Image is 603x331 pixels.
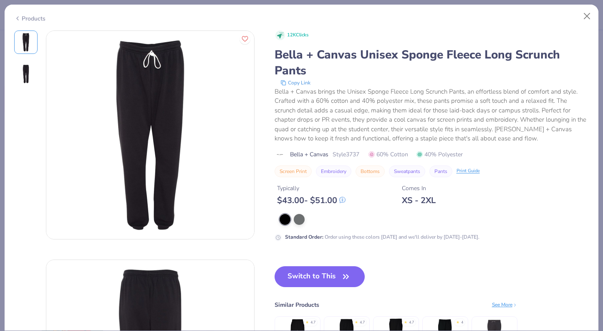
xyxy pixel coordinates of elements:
div: 4.7 [310,320,315,326]
div: Order using these colors [DATE] and we'll deliver by [DATE]-[DATE]. [285,233,479,241]
button: copy to clipboard [278,79,313,87]
img: brand logo [275,151,286,158]
button: Switch to This [275,266,365,287]
span: Style 3737 [333,150,359,159]
span: 40% Polyester [416,150,463,159]
span: 60% Cotton [368,150,408,159]
img: Back [16,64,36,84]
img: Front [46,31,254,239]
strong: Standard Order : [285,234,323,240]
div: ★ [404,320,407,323]
button: Pants [429,165,452,177]
button: Bottoms [356,165,385,177]
span: Bella + Canvas [290,150,328,159]
div: Similar Products [275,300,319,309]
button: Close [579,8,595,24]
div: Bella + Canvas brings the Unisex Sponge Fleece Long Scrunch Pants, an effortless blend of comfort... [275,87,589,143]
button: Sweatpants [389,165,425,177]
div: Typically [277,184,346,193]
div: 4 [461,320,463,326]
div: Products [14,14,45,23]
div: $ 43.00 - $ 51.00 [277,195,346,206]
div: See More [492,301,517,308]
div: Comes In [402,184,436,193]
div: Bella + Canvas Unisex Sponge Fleece Long Scrunch Pants [275,47,589,79]
div: Print Guide [457,168,480,175]
div: ★ [305,320,309,323]
div: 4.7 [409,320,414,326]
button: Like [240,33,250,44]
div: ★ [456,320,459,323]
button: Screen Print [275,165,312,177]
img: Front [16,32,36,52]
button: Embroidery [316,165,351,177]
div: ★ [355,320,358,323]
span: 12K Clicks [287,32,308,39]
div: 4.7 [360,320,365,326]
div: XS - 2XL [402,195,436,206]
